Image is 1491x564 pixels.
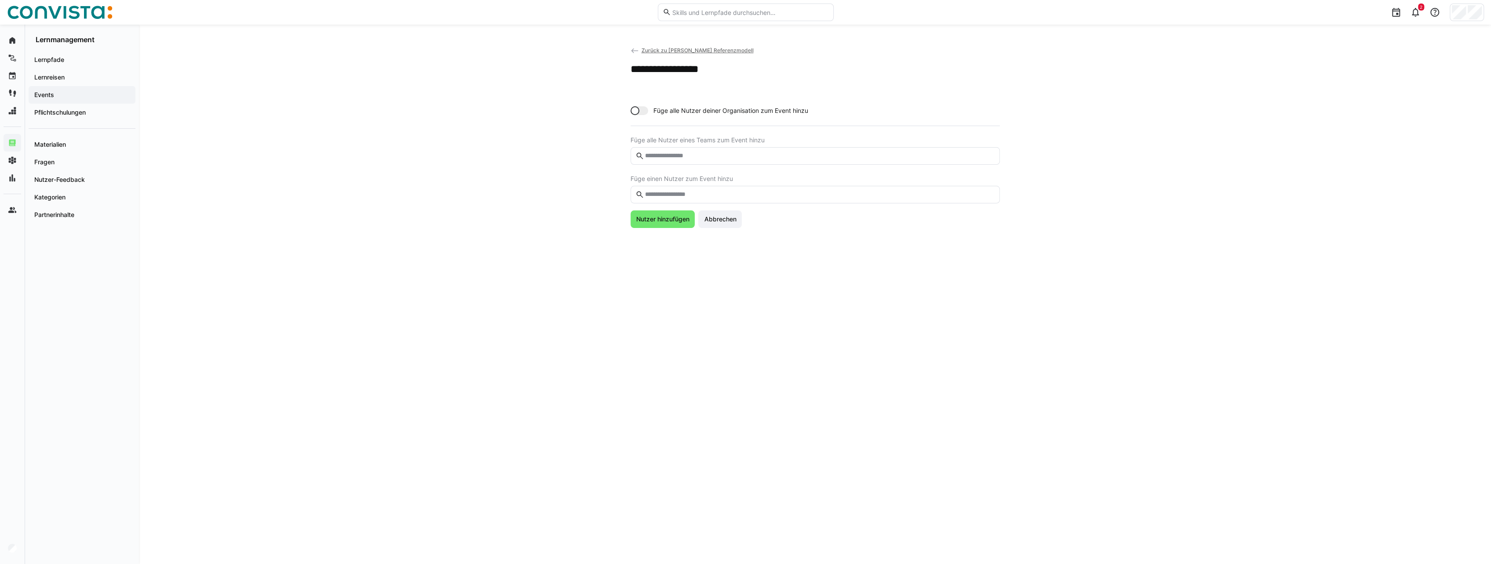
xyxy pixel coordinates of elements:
[631,175,1000,182] span: Füge einen Nutzer zum Event hinzu
[631,210,695,228] button: Nutzer hinzufügen
[698,210,742,228] button: Abbrechen
[631,137,1000,144] span: Füge alle Nutzer eines Teams zum Event hinzu
[1420,4,1422,10] span: 2
[671,8,828,16] input: Skills und Lernpfade durchsuchen…
[653,106,808,115] span: Füge alle Nutzer deiner Organisation zum Event hinzu
[631,47,754,54] a: Zurück zu [PERSON_NAME] Referenzmodell
[634,215,690,224] span: Nutzer hinzufügen
[641,47,753,54] span: Zurück zu [PERSON_NAME] Referenzmodell
[703,215,737,224] span: Abbrechen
